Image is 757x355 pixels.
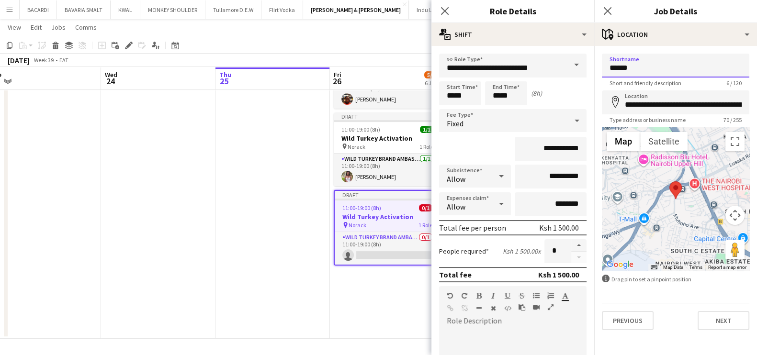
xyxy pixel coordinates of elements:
[725,206,745,225] button: Map camera controls
[475,292,482,300] button: Bold
[342,204,381,211] span: 11:00-19:00 (8h)
[504,292,511,300] button: Underline
[538,270,579,279] div: Ksh 1 500.00
[8,23,21,32] span: View
[604,258,636,271] img: Google
[490,304,497,312] button: Clear Formatting
[698,311,749,330] button: Next
[716,116,749,123] span: 70 / 255
[447,292,453,300] button: Undo
[303,0,409,19] button: [PERSON_NAME] & [PERSON_NAME]
[334,70,341,79] span: Fri
[571,239,587,252] button: Increase
[27,21,45,33] a: Edit
[334,154,441,186] app-card-role: Wild Turkey Brand Ambassador1/111:00-19:00 (8h)[PERSON_NAME]
[490,292,497,300] button: Italic
[431,5,594,17] h3: Role Details
[503,247,541,255] div: Ksh 1 500.00 x
[651,264,657,271] button: Keyboard shortcuts
[533,303,540,311] button: Insert video
[218,76,231,87] span: 25
[562,292,568,300] button: Text Color
[607,132,640,151] button: Show street map
[461,292,468,300] button: Redo
[8,55,30,65] div: [DATE]
[640,132,688,151] button: Show satellite imagery
[75,23,97,32] span: Comms
[59,56,68,64] div: EAT
[425,79,440,87] div: 6 Jobs
[103,76,117,87] span: 24
[51,23,66,32] span: Jobs
[219,70,231,79] span: Thu
[418,222,432,229] span: 1 Role
[334,134,441,143] h3: Wild Turkey Activation
[419,143,433,150] span: 1 Role
[519,303,525,311] button: Paste as plain text
[341,126,380,133] span: 11:00-19:00 (8h)
[447,174,465,184] span: Allow
[348,143,365,150] span: Norack
[335,191,440,199] div: Draft
[663,264,683,271] button: Map Data
[602,116,693,123] span: Type address or business name
[539,223,579,233] div: Ksh 1 500.00
[719,79,749,87] span: 6 / 120
[604,258,636,271] a: Open this area in Google Maps (opens a new window)
[140,0,205,19] button: MONKEY SHOULDER
[32,56,56,64] span: Week 39
[334,190,441,266] app-job-card: Draft11:00-19:00 (8h)0/1Wild Turkey Activation Norack1 RoleWild Turkey Brand Ambassador0/111:00-1...
[725,132,745,151] button: Toggle fullscreen view
[504,304,511,312] button: HTML Code
[439,223,506,233] div: Total fee per person
[409,0,458,19] button: Indu Logistics
[335,212,440,221] h3: Wild Turkey Activation
[725,240,745,259] button: Drag Pegman onto the map to open Street View
[594,5,757,17] h3: Job Details
[57,0,111,19] button: BAVARIA SMALT
[519,292,525,300] button: Strikethrough
[547,292,554,300] button: Ordered List
[261,0,303,19] button: Flirt Vodka
[47,21,69,33] a: Jobs
[205,0,261,19] button: Tullamore D.E.W
[111,0,140,19] button: KWAL
[332,76,341,87] span: 26
[4,21,25,33] a: View
[547,303,554,311] button: Fullscreen
[531,89,542,98] div: (8h)
[708,265,746,270] a: Report a map error
[602,311,654,330] button: Previous
[20,0,57,19] button: BACARDI
[419,204,432,211] span: 0/1
[105,70,117,79] span: Wed
[447,202,465,211] span: Allow
[424,71,438,78] span: 5/6
[335,232,440,265] app-card-role: Wild Turkey Brand Ambassador0/111:00-19:00 (8h)
[594,23,757,46] div: Location
[31,23,42,32] span: Edit
[334,112,441,186] app-job-card: Draft11:00-19:00 (8h)1/1Wild Turkey Activation Norack1 RoleWild Turkey Brand Ambassador1/111:00-1...
[689,265,702,270] a: Terms (opens in new tab)
[475,304,482,312] button: Horizontal Line
[602,275,749,284] div: Drag pin to set a pinpoint position
[334,112,441,120] div: Draft
[334,76,441,109] app-card-role: Wild Turkey Brand Ambassador1/111:00-19:00 (8h)[PERSON_NAME]
[431,23,594,46] div: Shift
[439,270,472,279] div: Total fee
[533,292,540,300] button: Unordered List
[349,222,366,229] span: Norack
[420,126,433,133] span: 1/1
[602,79,689,87] span: Short and friendly description
[447,119,463,128] span: Fixed
[71,21,101,33] a: Comms
[439,247,489,255] label: People required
